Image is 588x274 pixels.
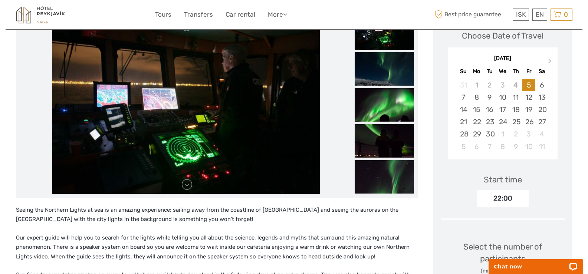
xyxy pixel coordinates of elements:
[509,79,522,91] div: Not available Thursday, September 4th, 2025
[477,190,529,207] div: 22:00
[535,91,548,103] div: Choose Saturday, September 13th, 2025
[535,66,548,76] div: Sa
[268,9,287,20] a: More
[155,9,171,20] a: Tours
[355,16,414,50] img: 22ef50dd25b44e87bc8fe7821a0bc86d_slider_thumbnail.jpg
[52,16,319,194] img: 22ef50dd25b44e87bc8fe7821a0bc86d_main_slider.jpg
[563,11,569,18] span: 0
[355,124,414,158] img: 4885550429ca4ecb93de2e324998d205_slider_thumbnail.jpeg
[483,141,496,153] div: Choose Tuesday, October 7th, 2025
[448,55,558,63] div: [DATE]
[457,141,470,153] div: Choose Sunday, October 5th, 2025
[470,116,483,128] div: Choose Monday, September 22nd, 2025
[509,116,522,128] div: Choose Thursday, September 25th, 2025
[462,30,543,42] div: Choose Date of Travel
[457,128,470,140] div: Choose Sunday, September 28th, 2025
[535,128,548,140] div: Choose Saturday, October 4th, 2025
[450,79,555,153] div: month 2025-09
[16,233,418,262] p: Our expert guide will help you to search for the lights while telling you all about the science, ...
[16,6,65,24] img: 1545-f919e0b8-ed97-4305-9c76-0e37fee863fd_logo_small.jpg
[535,79,548,91] div: Choose Saturday, September 6th, 2025
[470,66,483,76] div: Mo
[496,66,509,76] div: We
[535,103,548,116] div: Choose Saturday, September 20th, 2025
[522,79,535,91] div: Choose Friday, September 5th, 2025
[535,141,548,153] div: Choose Saturday, October 11th, 2025
[522,103,535,116] div: Choose Friday, September 19th, 2025
[470,79,483,91] div: Not available Monday, September 1st, 2025
[496,128,509,140] div: Choose Wednesday, October 1st, 2025
[457,66,470,76] div: Su
[522,128,535,140] div: Choose Friday, October 3rd, 2025
[522,141,535,153] div: Choose Friday, October 10th, 2025
[496,103,509,116] div: Choose Wednesday, September 17th, 2025
[522,91,535,103] div: Choose Friday, September 12th, 2025
[355,52,414,86] img: d0de76a0aa274e3a8f19318cd19d568c_slider_thumbnail.jpg
[355,88,414,122] img: b740914a5dd8450cad99702bbf2913c4_slider_thumbnail.jpeg
[483,66,496,76] div: Tu
[483,116,496,128] div: Choose Tuesday, September 23rd, 2025
[496,141,509,153] div: Choose Wednesday, October 8th, 2025
[470,103,483,116] div: Choose Monday, September 15th, 2025
[483,128,496,140] div: Choose Tuesday, September 30th, 2025
[516,11,526,18] span: ISK
[509,66,522,76] div: Th
[484,251,588,274] iframe: LiveChat chat widget
[509,103,522,116] div: Choose Thursday, September 18th, 2025
[532,9,547,21] div: EN
[457,79,470,91] div: Not available Sunday, August 31st, 2025
[184,9,213,20] a: Transfers
[457,103,470,116] div: Choose Sunday, September 14th, 2025
[496,79,509,91] div: Not available Wednesday, September 3rd, 2025
[545,57,557,69] button: Next Month
[483,103,496,116] div: Choose Tuesday, September 16th, 2025
[509,91,522,103] div: Choose Thursday, September 11th, 2025
[226,9,255,20] a: Car rental
[496,116,509,128] div: Choose Wednesday, September 24th, 2025
[522,66,535,76] div: Fr
[484,174,522,185] div: Start time
[470,141,483,153] div: Choose Monday, October 6th, 2025
[470,91,483,103] div: Choose Monday, September 8th, 2025
[483,91,496,103] div: Choose Tuesday, September 9th, 2025
[433,9,511,21] span: Best price guarantee
[457,91,470,103] div: Choose Sunday, September 7th, 2025
[535,116,548,128] div: Choose Saturday, September 27th, 2025
[522,116,535,128] div: Choose Friday, September 26th, 2025
[496,91,509,103] div: Choose Wednesday, September 10th, 2025
[509,141,522,153] div: Choose Thursday, October 9th, 2025
[483,79,496,91] div: Not available Tuesday, September 2nd, 2025
[470,128,483,140] div: Choose Monday, September 29th, 2025
[16,205,418,224] p: Seeing the Northern Lights at sea is an amazing experience; sailing away from the coastline of [G...
[457,116,470,128] div: Choose Sunday, September 21st, 2025
[509,128,522,140] div: Choose Thursday, October 2nd, 2025
[355,160,414,194] img: c776b001aa3e4ee9adca6c650576a6d3_slider_thumbnail.jpg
